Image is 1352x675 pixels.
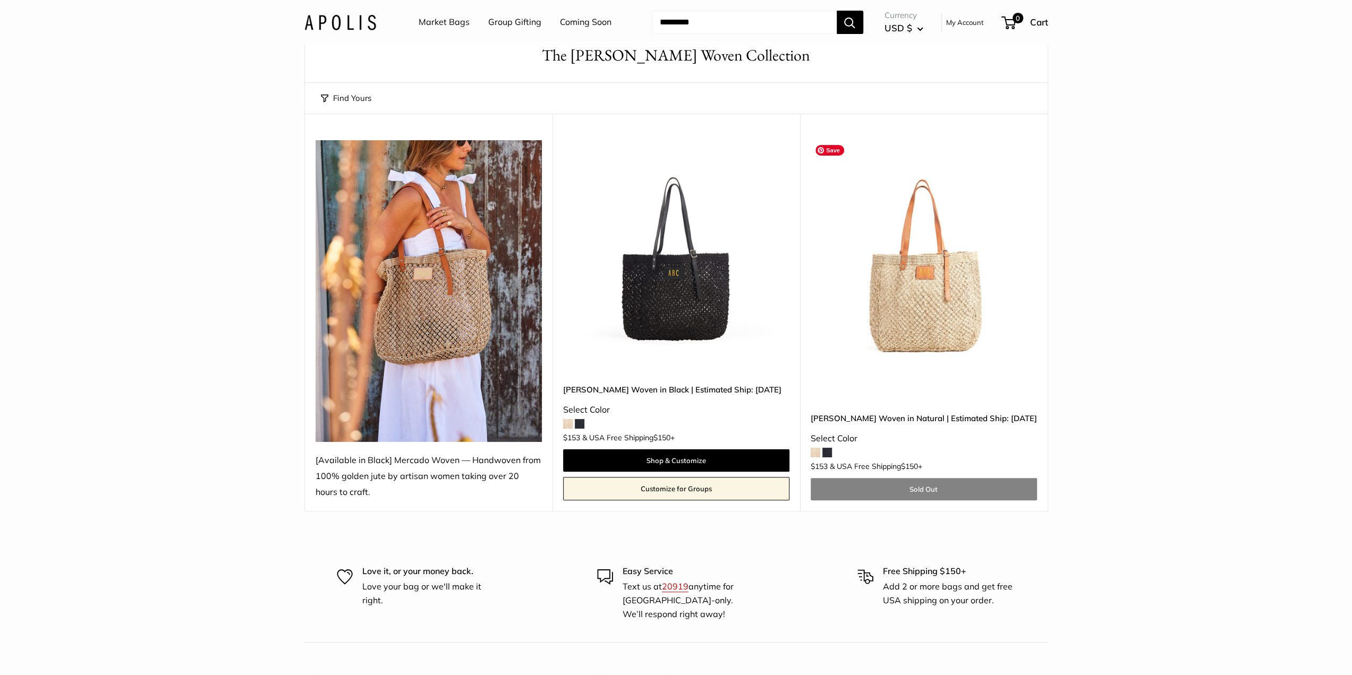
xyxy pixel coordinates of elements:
[563,140,789,366] img: Mercado Woven in Black | Estimated Ship: Oct. 19th
[651,11,837,34] input: Search...
[883,580,1016,607] p: Add 2 or more bags and get free USA shipping on your order.
[316,140,542,442] img: [Available in Black] Mercado Woven — Handwoven from 100% golden jute by artisan women taking over...
[837,11,863,34] button: Search
[811,412,1037,424] a: [PERSON_NAME] Woven in Natural | Estimated Ship: [DATE]
[811,140,1037,366] img: Mercado Woven in Natural | Estimated Ship: Oct. 19th
[563,402,789,418] div: Select Color
[1002,14,1048,31] a: 0 Cart
[304,14,376,30] img: Apolis
[488,14,541,30] a: Group Gifting
[623,580,755,621] p: Text us at anytime for [GEOGRAPHIC_DATA]-only. We’ll respond right away!
[563,383,789,396] a: [PERSON_NAME] Woven in Black | Estimated Ship: [DATE]
[811,462,828,471] span: $153
[662,581,688,592] a: 20919
[563,140,789,366] a: Mercado Woven in Black | Estimated Ship: Oct. 19thMercado Woven in Black | Estimated Ship: Oct. 19th
[946,16,984,29] a: My Account
[563,449,789,472] a: Shop & Customize
[653,433,670,442] span: $150
[885,22,912,33] span: USD $
[901,462,918,471] span: $150
[623,565,755,578] p: Easy Service
[419,14,470,30] a: Market Bags
[815,145,844,156] span: Save
[811,431,1037,447] div: Select Color
[830,463,922,470] span: & USA Free Shipping +
[563,477,789,500] a: Customize for Groups
[321,44,1032,67] h1: The [PERSON_NAME] Woven Collection
[321,91,371,106] button: Find Yours
[885,20,923,37] button: USD $
[811,140,1037,366] a: Mercado Woven in Natural | Estimated Ship: Oct. 19thMercado Woven in Natural | Estimated Ship: Oc...
[560,14,611,30] a: Coming Soon
[362,580,495,607] p: Love your bag or we'll make it right.
[1012,13,1023,23] span: 0
[885,8,923,23] span: Currency
[362,565,495,578] p: Love it, or your money back.
[1030,16,1048,28] span: Cart
[316,452,542,500] div: [Available in Black] Mercado Woven — Handwoven from 100% golden jute by artisan women taking over...
[582,434,675,441] span: & USA Free Shipping +
[563,433,580,442] span: $153
[811,478,1037,500] a: Sold Out
[883,565,1016,578] p: Free Shipping $150+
